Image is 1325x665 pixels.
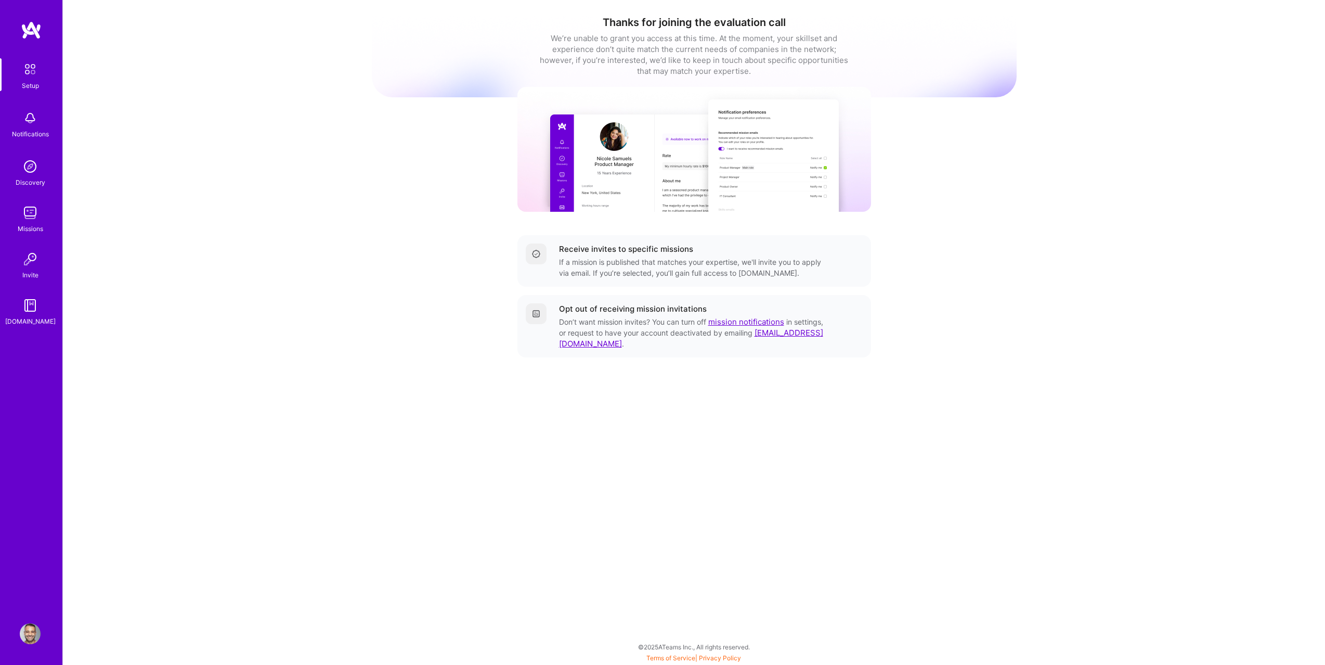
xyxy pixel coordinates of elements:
div: Setup [22,80,39,91]
div: If a mission is published that matches your expertise, we'll invite you to apply via email. If yo... [559,257,825,278]
a: Terms of Service [646,654,695,662]
div: Notifications [12,129,49,139]
div: Opt out of receiving mission invitations [559,303,707,314]
img: curated missions [517,87,871,212]
div: © 2025 ATeams Inc., All rights reserved. [62,634,1325,660]
div: Receive invites to specific missions [559,244,693,254]
a: mission notifications [708,317,784,327]
img: Getting started [532,310,540,318]
h1: Thanks for joining the evaluation call [372,16,1017,29]
span: | [646,654,741,662]
img: Invite [20,249,41,270]
div: Missions [18,223,43,234]
div: We’re unable to grant you access at this time. At the moment, your skillset and experience don’t ... [538,33,850,76]
img: teamwork [20,202,41,223]
div: Discovery [16,177,45,188]
div: [DOMAIN_NAME] [5,316,56,327]
a: User Avatar [17,623,43,644]
img: Completed [532,250,540,258]
img: discovery [20,156,41,177]
a: Privacy Policy [699,654,741,662]
img: bell [20,108,41,129]
div: Invite [22,270,38,280]
img: guide book [20,295,41,316]
img: setup [19,58,41,80]
img: User Avatar [20,623,41,644]
div: Don’t want mission invites? You can turn off in settings, or request to have your account deactiv... [559,316,825,349]
img: logo [21,21,42,40]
